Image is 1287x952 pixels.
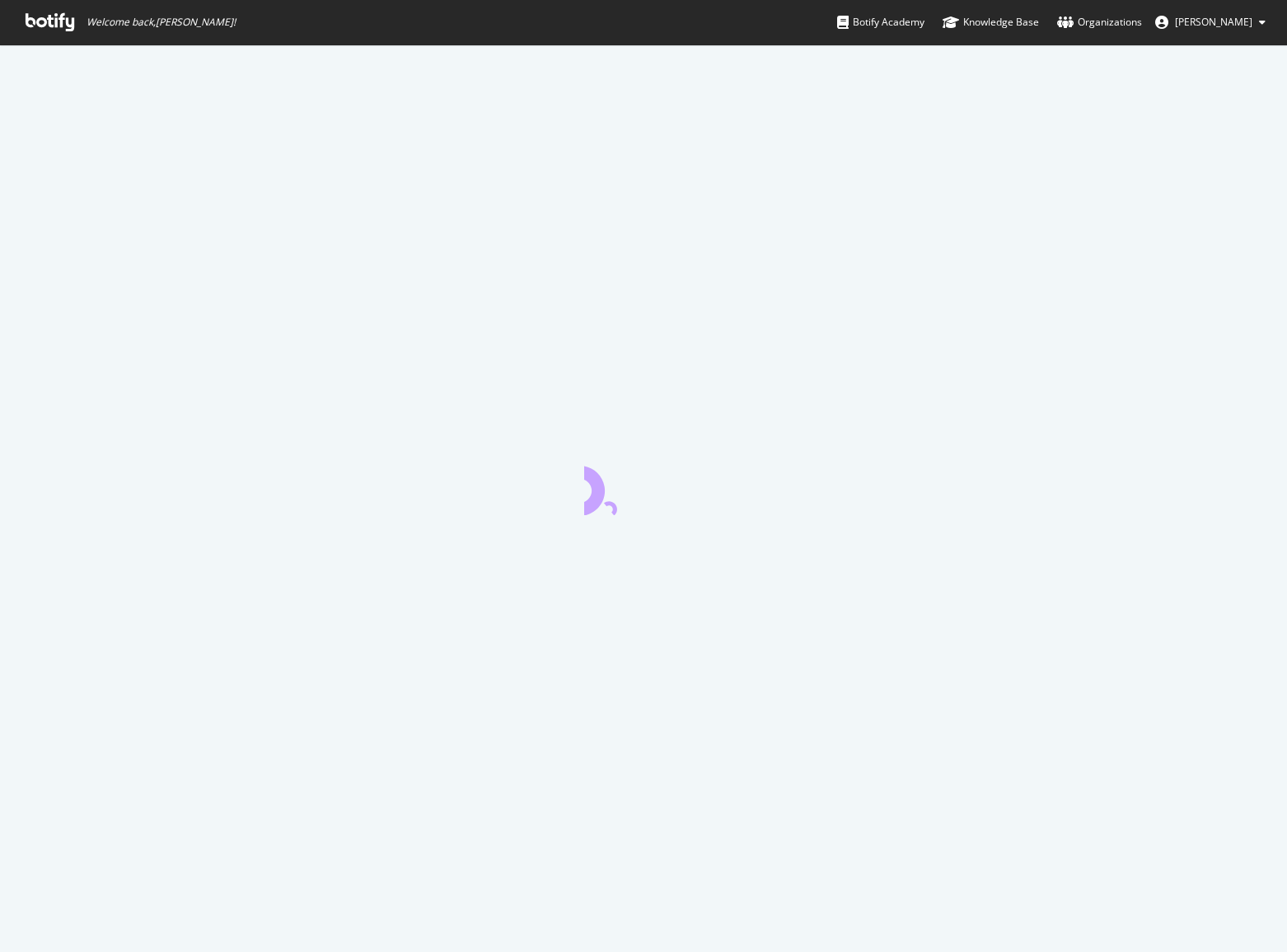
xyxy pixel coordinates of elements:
[837,14,924,30] div: Botify Academy
[943,14,1039,30] div: Knowledge Base
[1142,9,1279,35] button: [PERSON_NAME]
[1057,14,1142,30] div: Organizations
[1175,15,1252,29] span: Kristiina Halme
[87,16,236,29] span: Welcome back, [PERSON_NAME] !
[584,456,703,515] div: animation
